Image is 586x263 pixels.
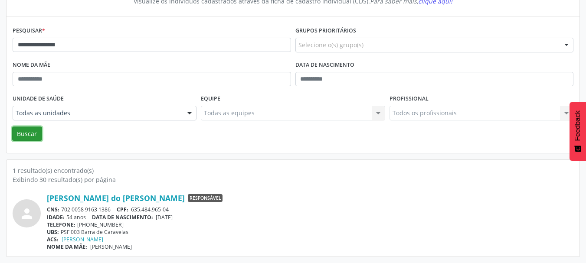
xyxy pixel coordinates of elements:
[16,109,179,117] span: Todas as unidades
[295,58,354,72] label: Data de nascimento
[19,206,35,221] i: person
[47,236,59,243] span: ACS:
[13,58,50,72] label: Nome da mãe
[47,193,185,203] a: [PERSON_NAME] do [PERSON_NAME]
[47,243,87,250] span: NOME DA MÃE:
[188,194,223,202] span: Responsável
[13,92,64,106] label: Unidade de saúde
[131,206,169,213] span: 635.484.965-04
[570,102,586,161] button: Feedback - Mostrar pesquisa
[13,175,573,184] div: Exibindo 30 resultado(s) por página
[390,92,429,106] label: Profissional
[298,40,363,49] span: Selecione o(s) grupo(s)
[47,221,75,228] span: TELEFONE:
[47,214,573,221] div: 54 anos
[47,228,573,236] div: PSF 003 Barra de Caravelas
[295,24,356,38] label: Grupos prioritários
[12,127,42,141] button: Buscar
[201,92,220,106] label: Equipe
[156,214,173,221] span: [DATE]
[47,221,573,228] div: [PHONE_NUMBER]
[47,206,573,213] div: 702 0058 9163 1386
[13,166,573,175] div: 1 resultado(s) encontrado(s)
[92,214,153,221] span: DATA DE NASCIMENTO:
[117,206,128,213] span: CPF:
[47,206,59,213] span: CNS:
[13,24,45,38] label: Pesquisar
[574,110,582,141] span: Feedback
[62,236,103,243] a: [PERSON_NAME]
[47,214,65,221] span: IDADE:
[47,228,59,236] span: UBS:
[90,243,132,250] span: [PERSON_NAME]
